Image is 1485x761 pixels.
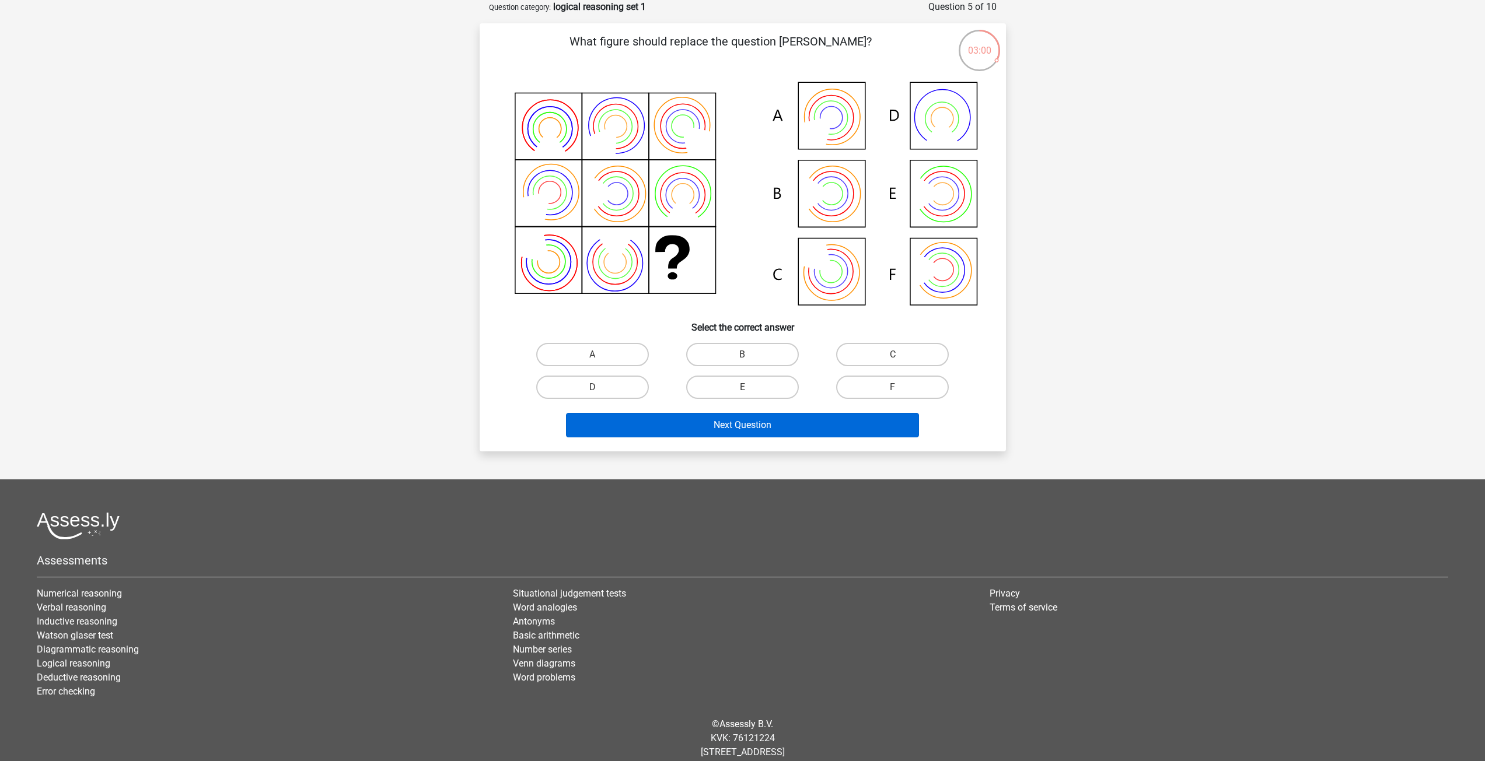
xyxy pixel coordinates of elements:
[566,413,919,437] button: Next Question
[498,33,944,68] p: What figure should replace the question [PERSON_NAME]?
[37,672,121,683] a: Deductive reasoning
[513,630,579,641] a: Basic arithmetic
[37,588,122,599] a: Numerical reasoning
[990,602,1057,613] a: Terms of service
[37,658,110,669] a: Logical reasoning
[553,1,646,12] strong: logical reasoning set 1
[686,343,799,366] label: B
[958,29,1001,58] div: 03:00
[513,616,555,627] a: Antonyms
[836,343,949,366] label: C
[37,512,120,539] img: Assessly logo
[513,588,626,599] a: Situational judgement tests
[719,718,773,730] a: Assessly B.V.
[37,616,117,627] a: Inductive reasoning
[686,376,799,399] label: E
[489,3,551,12] small: Question category:
[513,672,575,683] a: Word problems
[513,602,577,613] a: Word analogies
[536,343,649,366] label: A
[37,644,139,655] a: Diagrammatic reasoning
[498,313,987,333] h6: Select the correct answer
[513,644,572,655] a: Number series
[37,602,106,613] a: Verbal reasoning
[536,376,649,399] label: D
[37,553,1448,567] h5: Assessments
[513,658,575,669] a: Venn diagrams
[836,376,949,399] label: F
[37,630,113,641] a: Watson glaser test
[990,588,1020,599] a: Privacy
[37,686,95,697] a: Error checking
